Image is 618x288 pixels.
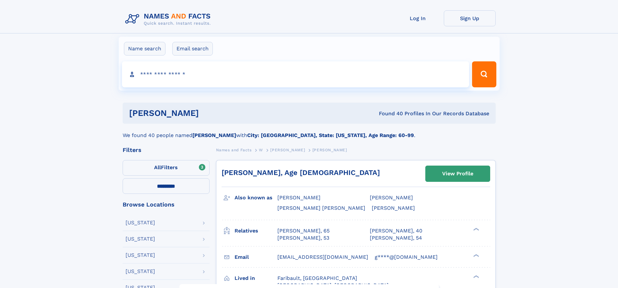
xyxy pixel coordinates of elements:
[442,166,473,181] div: View Profile
[126,253,155,258] div: [US_STATE]
[277,234,329,242] a: [PERSON_NAME], 53
[277,205,365,211] span: [PERSON_NAME] [PERSON_NAME]
[124,42,165,56] label: Name search
[154,164,161,170] span: All
[472,227,479,231] div: ❯
[472,61,496,87] button: Search Button
[472,253,479,257] div: ❯
[277,275,357,281] span: Faribault, [GEOGRAPHIC_DATA]
[247,132,414,138] b: City: [GEOGRAPHIC_DATA], State: [US_STATE], Age Range: 60-99
[126,236,155,242] div: [US_STATE]
[122,61,469,87] input: search input
[426,166,490,182] a: View Profile
[259,146,263,154] a: W
[123,124,496,139] div: We found 40 people named with .
[216,146,252,154] a: Names and Facts
[444,10,496,26] a: Sign Up
[370,194,413,201] span: [PERSON_NAME]
[372,205,415,211] span: [PERSON_NAME]
[126,269,155,274] div: [US_STATE]
[270,146,305,154] a: [PERSON_NAME]
[277,254,368,260] span: [EMAIL_ADDRESS][DOMAIN_NAME]
[259,148,263,152] span: W
[277,194,321,201] span: [PERSON_NAME]
[123,202,210,207] div: Browse Locations
[289,110,489,117] div: Found 40 Profiles In Our Records Database
[472,274,479,279] div: ❯
[222,169,380,177] a: [PERSON_NAME], Age [DEMOGRAPHIC_DATA]
[192,132,236,138] b: [PERSON_NAME]
[123,160,210,176] label: Filters
[370,234,422,242] a: [PERSON_NAME], 54
[370,227,422,234] a: [PERSON_NAME], 40
[235,225,277,236] h3: Relatives
[123,10,216,28] img: Logo Names and Facts
[123,147,210,153] div: Filters
[235,192,277,203] h3: Also known as
[277,227,330,234] a: [PERSON_NAME], 65
[129,109,289,117] h1: [PERSON_NAME]
[235,273,277,284] h3: Lived in
[270,148,305,152] span: [PERSON_NAME]
[312,148,347,152] span: [PERSON_NAME]
[235,252,277,263] h3: Email
[126,220,155,225] div: [US_STATE]
[392,10,444,26] a: Log In
[172,42,213,56] label: Email search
